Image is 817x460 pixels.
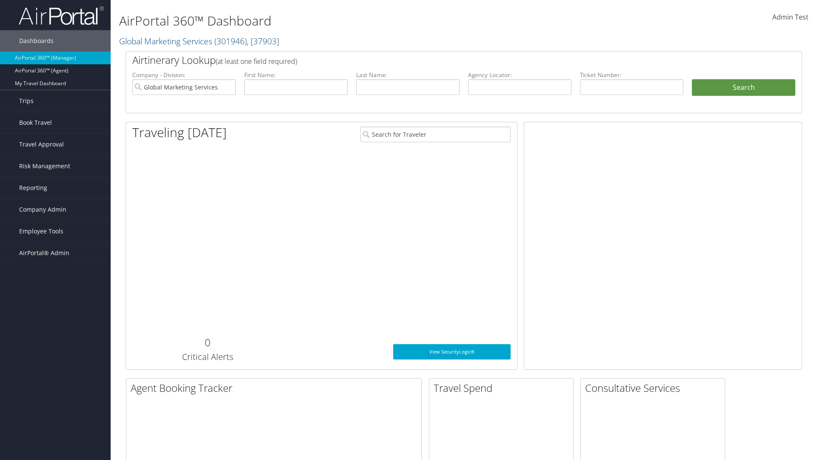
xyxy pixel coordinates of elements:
[19,30,54,52] span: Dashboards
[19,242,69,264] span: AirPortal® Admin
[247,35,279,47] span: , [ 37903 ]
[19,177,47,198] span: Reporting
[132,351,283,363] h3: Critical Alerts
[434,381,573,395] h2: Travel Spend
[132,124,227,141] h1: Traveling [DATE]
[131,381,421,395] h2: Agent Booking Tracker
[119,35,279,47] a: Global Marketing Services
[214,35,247,47] span: ( 301946 )
[772,4,808,31] a: Admin Test
[692,79,795,96] button: Search
[119,12,579,30] h1: AirPortal 360™ Dashboard
[468,71,571,79] label: Agency Locator:
[132,53,739,67] h2: Airtinerary Lookup
[360,126,511,142] input: Search for Traveler
[393,344,511,359] a: View SecurityLogic®
[19,134,64,155] span: Travel Approval
[132,335,283,350] h2: 0
[19,112,52,133] span: Book Travel
[19,221,63,242] span: Employee Tools
[216,57,297,66] span: (at least one field required)
[356,71,460,79] label: Last Name:
[772,12,808,22] span: Admin Test
[19,6,104,26] img: airportal-logo.png
[244,71,348,79] label: First Name:
[132,71,236,79] label: Company - Division:
[19,155,70,177] span: Risk Management
[19,90,34,112] span: Trips
[580,71,683,79] label: Ticket Number:
[585,381,725,395] h2: Consultative Services
[19,199,66,220] span: Company Admin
